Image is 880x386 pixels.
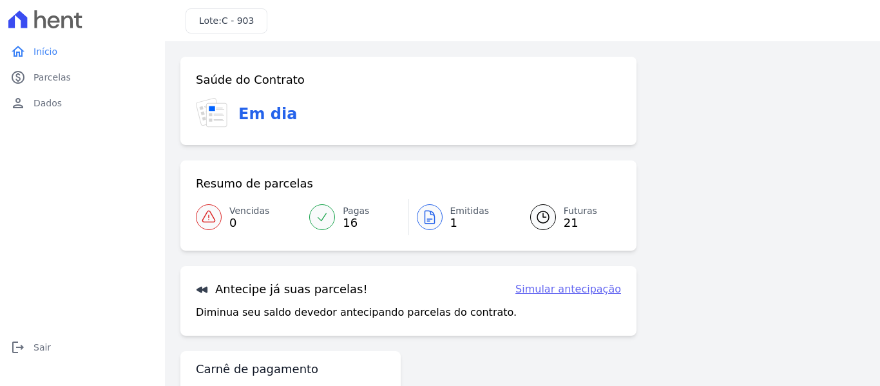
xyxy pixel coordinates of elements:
[5,39,160,64] a: homeInício
[409,199,515,235] a: Emitidas 1
[33,45,57,58] span: Início
[564,218,597,228] span: 21
[450,218,490,228] span: 1
[196,199,301,235] a: Vencidas 0
[196,362,318,377] h3: Carnê de pagamento
[196,305,517,320] p: Diminua seu saldo devedor antecipando parcelas do contrato.
[10,44,26,59] i: home
[33,71,71,84] span: Parcelas
[564,204,597,218] span: Futuras
[5,90,160,116] a: personDados
[301,199,408,235] a: Pagas 16
[238,102,297,126] h3: Em dia
[10,340,26,355] i: logout
[196,72,305,88] h3: Saúde do Contrato
[229,218,269,228] span: 0
[229,204,269,218] span: Vencidas
[199,14,254,28] h3: Lote:
[343,204,369,218] span: Pagas
[10,70,26,85] i: paid
[515,282,621,297] a: Simular antecipação
[33,97,62,110] span: Dados
[5,334,160,360] a: logoutSair
[5,64,160,90] a: paidParcelas
[343,218,369,228] span: 16
[450,204,490,218] span: Emitidas
[33,341,51,354] span: Sair
[196,282,368,297] h3: Antecipe já suas parcelas!
[10,95,26,111] i: person
[222,15,254,26] span: C - 903
[196,176,313,191] h3: Resumo de parcelas
[515,199,621,235] a: Futuras 21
